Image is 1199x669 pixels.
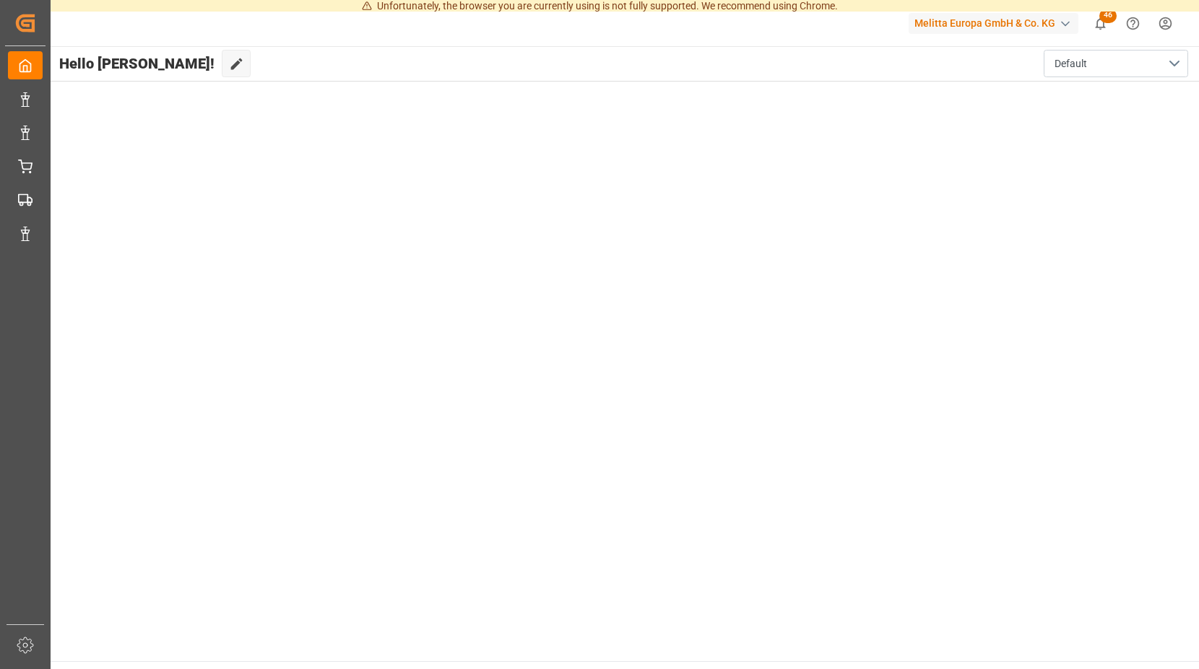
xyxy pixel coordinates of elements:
span: Hello [PERSON_NAME]! [59,50,215,77]
div: Melitta Europa GmbH & Co. KG [909,13,1078,34]
span: Default [1055,56,1087,71]
button: Melitta Europa GmbH & Co. KG [909,9,1084,37]
button: open menu [1044,50,1188,77]
span: 46 [1099,9,1117,23]
button: show 46 new notifications [1084,7,1117,40]
button: Help Center [1117,7,1149,40]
